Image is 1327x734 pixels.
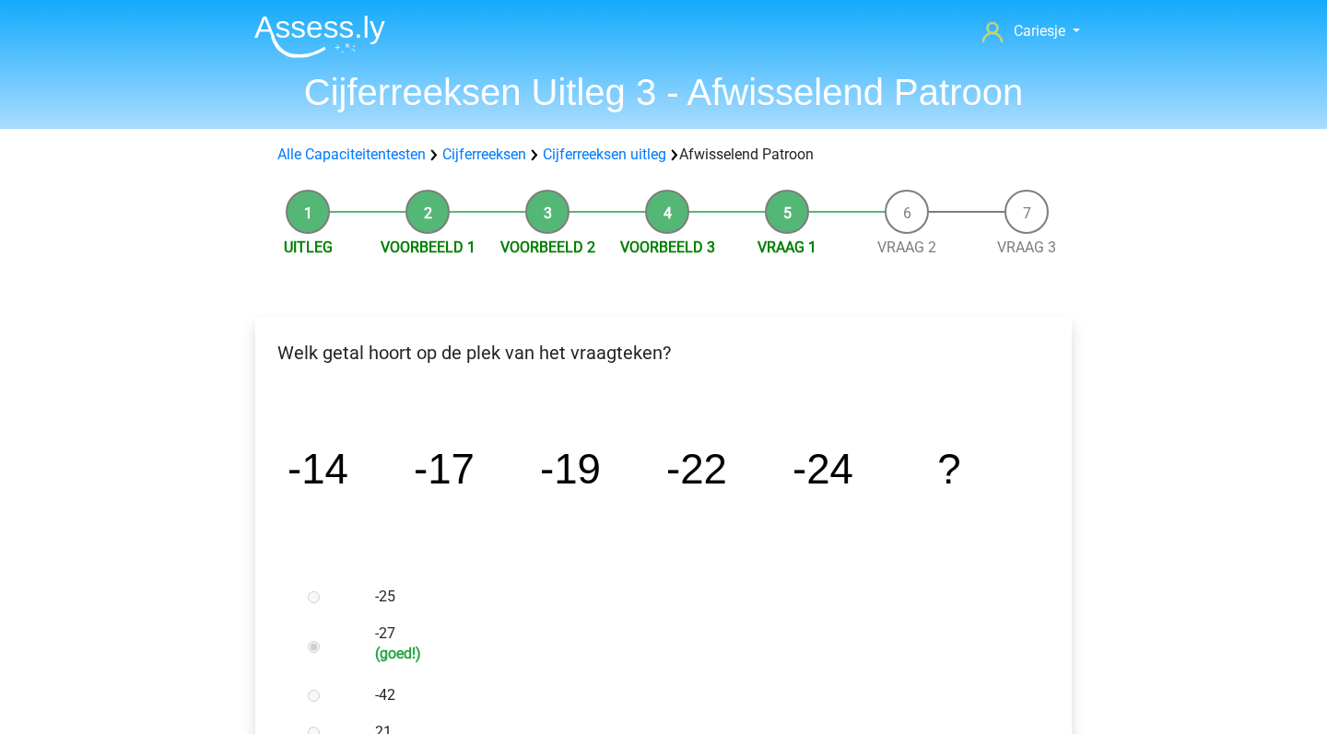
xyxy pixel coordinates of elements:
[1014,22,1065,40] span: Cariesje
[414,446,475,493] tspan: -17
[288,446,348,493] tspan: -14
[270,339,1057,367] p: Welk getal hoort op de plek van het vraagteken?
[540,446,601,493] tspan: -19
[375,645,1013,662] h6: (goed!)
[277,146,426,163] a: Alle Capaciteitentesten
[666,446,727,493] tspan: -22
[240,70,1087,114] h1: Cijferreeksen Uitleg 3 - Afwisselend Patroon
[997,239,1056,256] a: Vraag 3
[254,15,385,58] img: Assessly
[877,239,936,256] a: Vraag 2
[375,684,1013,706] label: -42
[442,146,526,163] a: Cijferreeksen
[793,446,853,493] tspan: -24
[500,239,595,256] a: Voorbeeld 2
[543,146,666,163] a: Cijferreeksen uitleg
[757,239,816,256] a: Vraag 1
[620,239,715,256] a: Voorbeeld 3
[937,446,960,493] tspan: ?
[270,144,1057,166] div: Afwisselend Patroon
[284,239,333,256] a: Uitleg
[381,239,476,256] a: Voorbeeld 1
[375,623,1013,662] label: -27
[975,20,1087,42] a: Cariesje
[375,586,1013,608] label: -25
